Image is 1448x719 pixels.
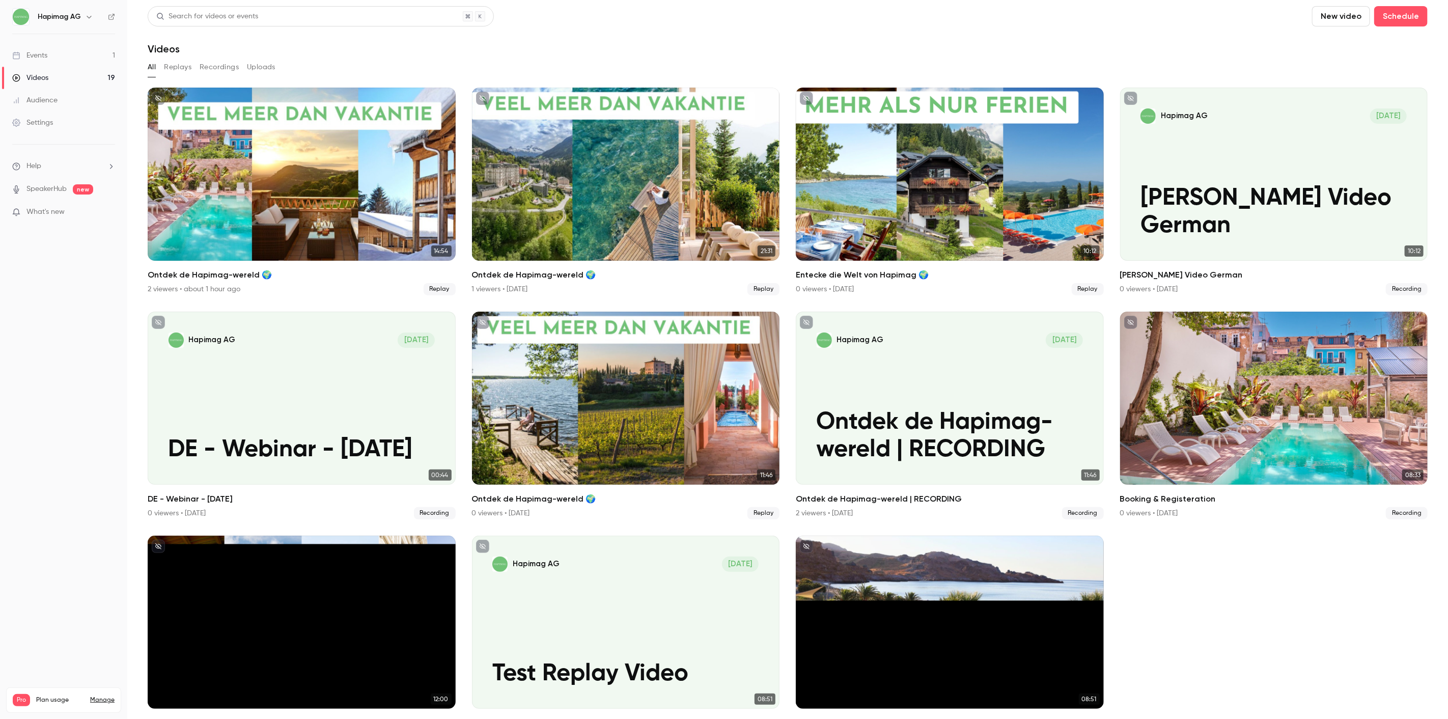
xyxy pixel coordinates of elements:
p: Ontdek de Hapimag-wereld | RECORDING [817,409,1083,464]
a: 21:3121:31Ontdek de Hapimag-wereld 🌍1 viewers • [DATE]Replay [472,88,780,295]
li: Entecke die Welt von Hapimag 🌍 [796,88,1104,295]
span: 08:33 [1402,469,1424,481]
h2: Booking & Registeration [1120,493,1428,505]
span: Recording [414,507,456,519]
div: Search for videos or events [156,11,258,22]
button: unpublished [476,92,489,105]
span: Help [26,161,41,172]
button: unpublished [476,540,489,553]
img: Test Replay Video [492,557,508,572]
button: unpublished [800,540,813,553]
button: Replays [164,59,191,75]
img: Hapimag AG [13,9,29,25]
li: Ontdek de Hapimag-wereld 🌍 [472,312,780,519]
span: 21:31 [758,245,775,257]
li: Nicole Video German [1120,88,1428,295]
a: SpeakerHub [26,184,67,195]
div: 0 viewers • [DATE] [1120,284,1178,294]
span: Replay [1072,283,1104,295]
span: new [73,184,93,195]
span: Plan usage [36,696,84,704]
span: Pro [13,694,30,706]
span: 14:54 [431,245,452,257]
h1: Videos [148,43,180,55]
a: Ontdek de Hapimag-wereld | RECORDINGHapimag AG[DATE]Ontdek de Hapimag-wereld | RECORDING11:46Ontd... [796,312,1104,519]
p: Hapimag AG [1161,110,1208,121]
span: Recording [1062,507,1104,519]
p: Hapimag AG [188,335,235,345]
li: DE - Webinar - 16.06.25 [148,312,456,519]
p: Hapimag AG [513,559,560,569]
li: Booking & Registeration [1120,312,1428,519]
div: 0 viewers • [DATE] [472,508,530,518]
div: 0 viewers • [DATE] [148,508,206,518]
img: Nicole Video German [1140,108,1156,124]
span: Replay [424,283,456,295]
span: 00:44 [429,469,452,481]
span: What's new [26,207,65,217]
div: Settings [12,118,53,128]
a: 08:33Booking & Registeration0 viewers • [DATE]Recording [1120,312,1428,519]
button: Schedule [1374,6,1428,26]
h2: Entecke die Welt von Hapimag 🌍 [796,269,1104,281]
div: 0 viewers • [DATE] [1120,508,1178,518]
span: 10:12 [1405,245,1424,257]
img: DE - Webinar - 16.06.25 [169,333,184,348]
p: DE - Webinar - [DATE] [169,436,435,464]
li: help-dropdown-opener [12,161,115,172]
a: 10:1210:12Entecke die Welt von Hapimag 🌍0 viewers • [DATE]Replay [796,88,1104,295]
div: 2 viewers • about 1 hour ago [148,284,240,294]
button: unpublished [152,92,165,105]
span: 08:51 [755,694,775,705]
button: unpublished [152,316,165,329]
a: 11:4611:46Ontdek de Hapimag-wereld 🌍0 viewers • [DATE]Replay [472,312,780,519]
p: Test Replay Video [492,660,759,688]
p: Hapimag AG [837,335,883,345]
div: 0 viewers • [DATE] [796,284,854,294]
img: Ontdek de Hapimag-wereld | RECORDING [817,333,832,348]
h2: DE - Webinar - [DATE] [148,493,456,505]
div: Audience [12,95,58,105]
div: Videos [12,73,48,83]
h6: Hapimag AG [38,12,81,22]
h2: Ontdek de Hapimag-wereld | RECORDING [796,493,1104,505]
span: Replay [747,507,779,519]
div: Events [12,50,47,61]
div: 2 viewers • [DATE] [796,508,853,518]
span: [DATE] [398,333,435,348]
p: [PERSON_NAME] Video German [1140,185,1407,240]
button: New video [1312,6,1370,26]
a: 14:5414:54Ontdek de Hapimag-wereld 🌍2 viewers • about 1 hour agoReplay [148,88,456,295]
li: Ontdek de Hapimag-wereld | RECORDING [796,312,1104,519]
span: [DATE] [1046,333,1083,348]
a: Nicole Video GermanHapimag AG[DATE][PERSON_NAME] Video German10:12[PERSON_NAME] Video German0 vie... [1120,88,1428,295]
span: [DATE] [722,557,759,572]
button: unpublished [476,316,489,329]
button: unpublished [800,316,813,329]
span: 11:46 [757,469,775,481]
button: Recordings [200,59,239,75]
button: Uploads [247,59,275,75]
a: DE - Webinar - 16.06.25Hapimag AG[DATE]DE - Webinar - [DATE]00:44DE - Webinar - [DATE]0 viewers •... [148,312,456,519]
span: 08:51 [1079,694,1100,705]
span: 10:12 [1081,245,1100,257]
button: unpublished [1124,316,1137,329]
button: unpublished [152,540,165,553]
span: [DATE] [1370,108,1407,124]
span: 12:00 [431,694,452,705]
div: 1 viewers • [DATE] [472,284,528,294]
button: All [148,59,156,75]
h2: [PERSON_NAME] Video German [1120,269,1428,281]
h2: Ontdek de Hapimag-wereld 🌍 [148,269,456,281]
span: Recording [1386,283,1428,295]
a: Manage [90,696,115,704]
span: Replay [747,283,779,295]
button: unpublished [1124,92,1137,105]
span: Recording [1386,507,1428,519]
li: Ontdek de Hapimag-wereld 🌍 [148,88,456,295]
section: Videos [148,6,1428,713]
span: 11:46 [1081,469,1100,481]
h2: Ontdek de Hapimag-wereld 🌍 [472,493,780,505]
button: unpublished [800,92,813,105]
li: Ontdek de Hapimag-wereld 🌍 [472,88,780,295]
